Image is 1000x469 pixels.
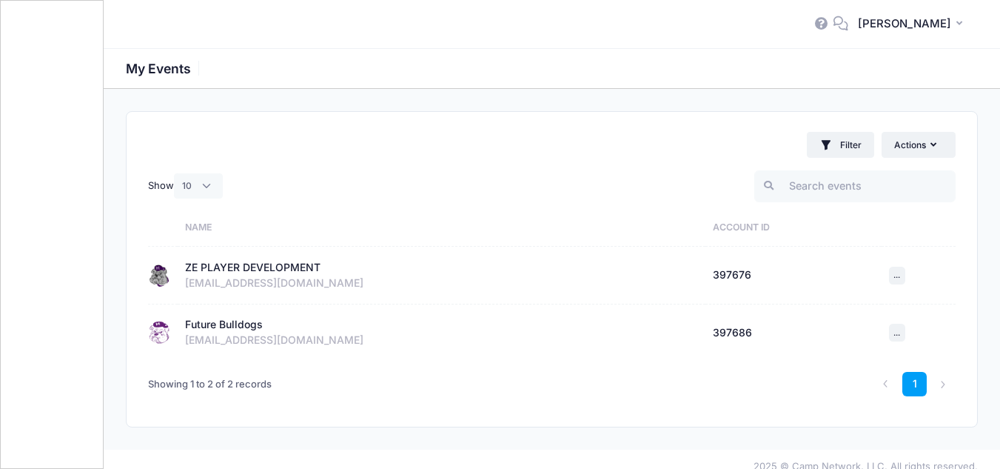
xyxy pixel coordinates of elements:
th: Name: activate to sort column ascending [178,208,705,247]
button: Filter [807,132,874,158]
button: [PERSON_NAME] [848,7,978,41]
button: Actions [882,132,956,157]
div: Future Bulldogs [185,317,263,333]
span: ... [893,270,900,280]
label: Show [148,173,223,199]
button: ... [889,324,905,342]
div: [EMAIL_ADDRESS][DOMAIN_NAME] [185,276,699,291]
button: ... [889,267,905,285]
div: Showing 1 to 2 of 2 records [148,367,272,402]
th: Account ID: activate to sort column ascending [705,208,882,247]
span: ... [893,327,900,338]
a: 1 [902,372,927,396]
img: ZE PLAYER DEVELOPMENT [148,265,170,287]
h1: My Events [126,61,204,76]
td: 397676 [705,247,882,305]
span: [PERSON_NAME] [858,16,951,32]
div: ZE PLAYER DEVELOPMENT [185,260,321,276]
select: Show [174,173,223,199]
div: [EMAIL_ADDRESS][DOMAIN_NAME] [185,333,699,348]
img: Future Bulldogs [148,322,170,344]
input: Search events [754,170,956,202]
td: 397686 [705,305,882,362]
